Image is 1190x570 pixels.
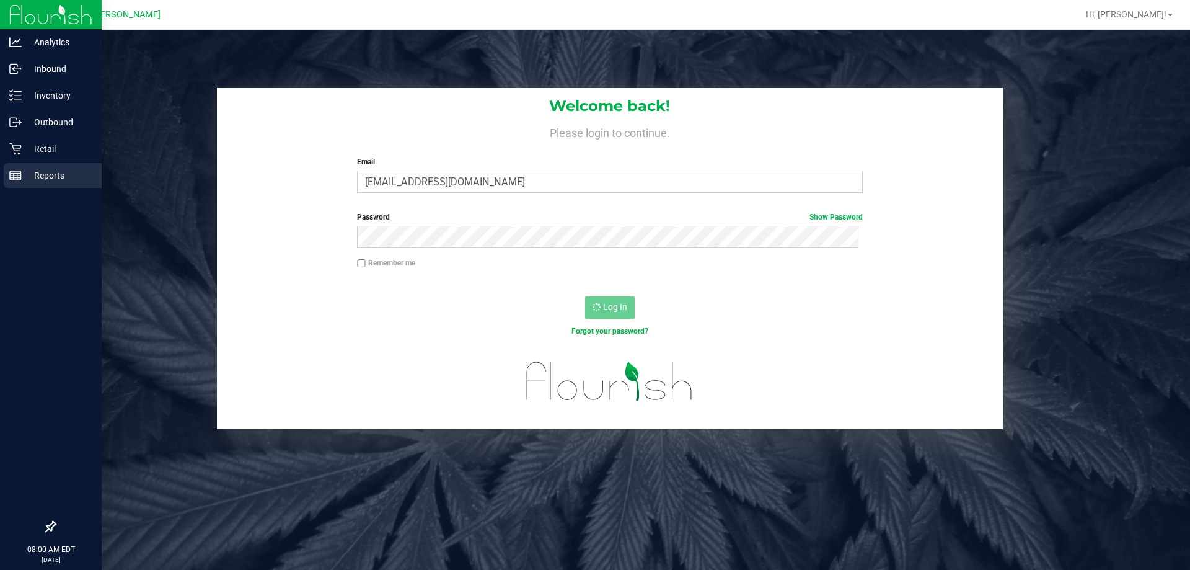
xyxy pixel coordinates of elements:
p: Inbound [22,61,96,76]
span: Hi, [PERSON_NAME]! [1086,9,1166,19]
p: Analytics [22,35,96,50]
img: flourish_logo.svg [511,350,708,413]
p: [DATE] [6,555,96,564]
inline-svg: Analytics [9,36,22,48]
label: Email [357,156,862,167]
h4: Please login to continue. [217,124,1003,139]
a: Show Password [809,213,863,221]
inline-svg: Inventory [9,89,22,102]
button: Log In [585,296,635,319]
span: Log In [603,302,627,312]
p: Inventory [22,88,96,103]
p: 08:00 AM EDT [6,544,96,555]
inline-svg: Reports [9,169,22,182]
inline-svg: Inbound [9,63,22,75]
inline-svg: Outbound [9,116,22,128]
p: Reports [22,168,96,183]
span: Password [357,213,390,221]
p: Outbound [22,115,96,130]
a: Forgot your password? [571,327,648,336]
label: Remember me [357,257,415,269]
h1: Welcome back! [217,98,1003,114]
input: Remember me [357,259,366,268]
p: Retail [22,141,96,156]
inline-svg: Retail [9,143,22,155]
span: [PERSON_NAME] [92,9,161,20]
